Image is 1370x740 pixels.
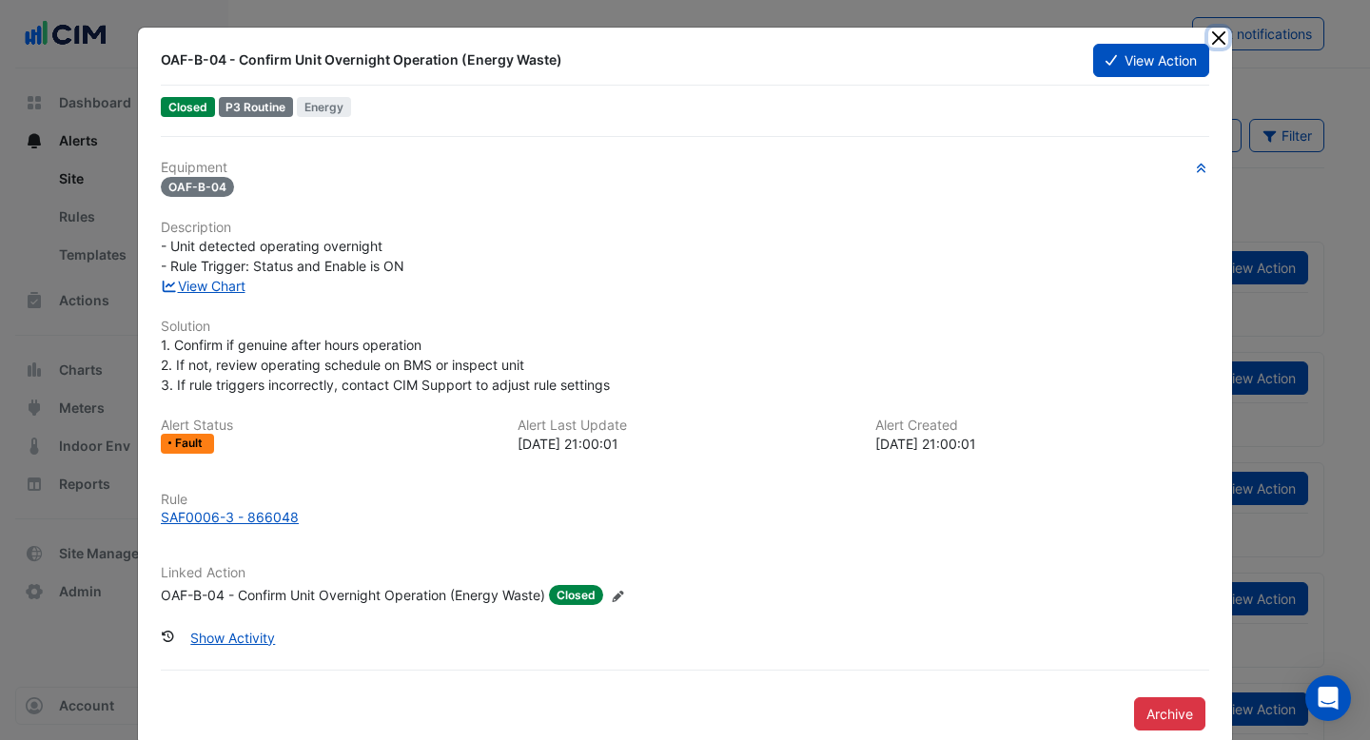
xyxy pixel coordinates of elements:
[161,507,1209,527] a: SAF0006-3 - 866048
[875,434,1209,454] div: [DATE] 21:00:01
[161,177,234,197] span: OAF-B-04
[611,589,625,603] fa-icon: Edit Linked Action
[161,492,1209,508] h6: Rule
[875,418,1209,434] h6: Alert Created
[518,434,851,454] div: [DATE] 21:00:01
[161,278,245,294] a: View Chart
[175,438,206,449] span: Fault
[161,160,1209,176] h6: Equipment
[161,238,404,274] span: - Unit detected operating overnight - Rule Trigger: Status and Enable is ON
[297,97,351,117] span: Energy
[161,319,1209,335] h6: Solution
[1305,675,1351,721] div: Open Intercom Messenger
[1093,44,1209,77] button: View Action
[161,418,495,434] h6: Alert Status
[161,50,1070,69] div: OAF-B-04 - Confirm Unit Overnight Operation (Energy Waste)
[161,507,299,527] div: SAF0006-3 - 866048
[178,621,287,654] button: Show Activity
[1208,28,1228,48] button: Close
[549,585,603,605] span: Closed
[518,418,851,434] h6: Alert Last Update
[161,97,215,117] span: Closed
[161,220,1209,236] h6: Description
[219,97,294,117] div: P3 Routine
[1134,697,1205,730] button: Archive
[161,337,610,393] span: 1. Confirm if genuine after hours operation 2. If not, review operating schedule on BMS or inspec...
[161,565,1209,581] h6: Linked Action
[161,585,545,605] div: OAF-B-04 - Confirm Unit Overnight Operation (Energy Waste)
